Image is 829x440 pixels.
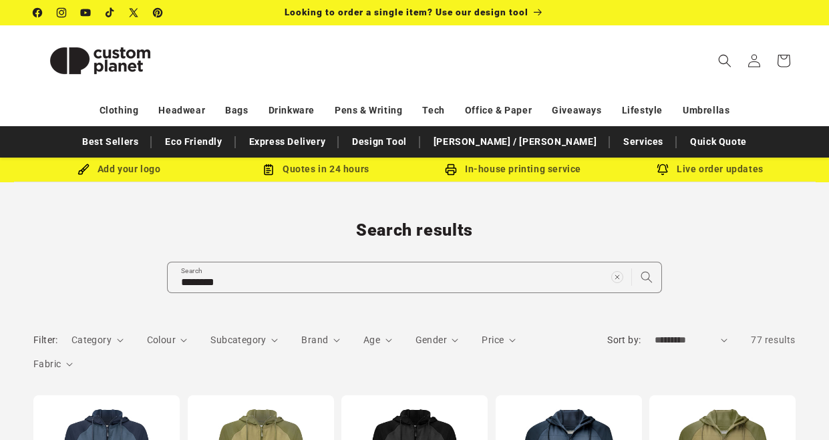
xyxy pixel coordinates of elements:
a: Bags [225,99,248,122]
summary: Age (0 selected) [363,333,392,347]
a: Office & Paper [465,99,532,122]
span: Colour [147,335,176,345]
button: Clear search term [603,262,632,292]
div: Quotes in 24 hours [218,161,415,178]
summary: Fabric (0 selected) [33,357,73,371]
span: Looking to order a single item? Use our design tool [285,7,528,17]
div: Add your logo [21,161,218,178]
img: In-house printing [445,164,457,176]
h2: Filter: [33,333,58,347]
img: Order Updates Icon [263,164,275,176]
a: Best Sellers [75,130,145,154]
a: Headwear [158,99,205,122]
a: Pens & Writing [335,99,402,122]
img: Order updates [657,164,669,176]
span: 77 results [751,335,796,345]
span: Fabric [33,359,61,369]
a: Quick Quote [683,130,754,154]
a: Drinkware [269,99,315,122]
span: Brand [301,335,328,345]
a: [PERSON_NAME] / [PERSON_NAME] [427,130,603,154]
img: Custom Planet [33,31,167,91]
a: Umbrellas [683,99,729,122]
a: Clothing [100,99,139,122]
a: Custom Planet [29,25,172,95]
a: Lifestyle [622,99,663,122]
a: Services [617,130,670,154]
span: Age [363,335,380,345]
summary: Colour (0 selected) [147,333,188,347]
summary: Brand (0 selected) [301,333,340,347]
summary: Subcategory (0 selected) [210,333,278,347]
summary: Gender (0 selected) [416,333,459,347]
a: Design Tool [345,130,413,154]
button: Search [632,262,661,292]
label: Sort by: [607,335,641,345]
img: Brush Icon [77,164,90,176]
summary: Category (0 selected) [71,333,124,347]
a: Giveaways [552,99,601,122]
span: Price [482,335,504,345]
summary: Price [482,333,516,347]
h1: Search results [33,220,796,241]
span: Gender [416,335,447,345]
div: Live order updates [612,161,809,178]
a: Eco Friendly [158,130,228,154]
span: Subcategory [210,335,266,345]
div: In-house printing service [415,161,612,178]
span: Category [71,335,112,345]
a: Tech [422,99,444,122]
summary: Search [710,46,739,75]
a: Express Delivery [242,130,333,154]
